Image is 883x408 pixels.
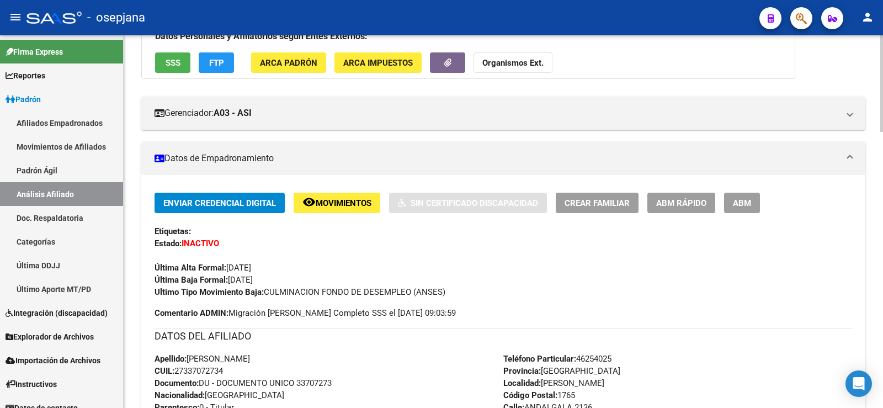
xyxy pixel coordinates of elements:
strong: Última Alta Formal: [155,263,226,273]
mat-expansion-panel-header: Datos de Empadronamiento [141,142,865,175]
span: [GEOGRAPHIC_DATA] [155,390,284,400]
button: ARCA Padrón [251,52,326,73]
button: Movimientos [294,193,380,213]
span: CULMINACION FONDO DE DESEMPLEO (ANSES) [155,287,445,297]
button: SSS [155,52,190,73]
button: Enviar Credencial Digital [155,193,285,213]
strong: Ultimo Tipo Movimiento Baja: [155,287,264,297]
span: [DATE] [155,263,251,273]
strong: Provincia: [503,366,541,376]
span: Migración [PERSON_NAME] Completo SSS el [DATE] 09:03:59 [155,307,456,319]
mat-panel-title: Gerenciador: [155,107,839,119]
span: [GEOGRAPHIC_DATA] [503,366,620,376]
span: 27337072734 [155,366,223,376]
span: ABM Rápido [656,198,706,208]
div: Open Intercom Messenger [845,370,872,397]
span: [DATE] [155,275,253,285]
span: ARCA Padrón [260,58,317,68]
span: DU - DOCUMENTO UNICO 33707273 [155,378,332,388]
strong: Código Postal: [503,390,557,400]
button: ARCA Impuestos [334,52,422,73]
span: Movimientos [316,198,371,208]
span: ABM [733,198,751,208]
button: ABM [724,193,760,213]
span: Integración (discapacidad) [6,307,108,319]
button: Crear Familiar [556,193,639,213]
mat-expansion-panel-header: Gerenciador:A03 - ASI [141,97,865,130]
mat-icon: remove_red_eye [302,195,316,209]
span: [PERSON_NAME] [155,354,250,364]
h3: DATOS DEL AFILIADO [155,328,852,344]
span: SSS [166,58,180,68]
strong: Organismos Ext. [482,58,544,68]
strong: Etiquetas: [155,226,191,236]
span: 46254025 [503,354,611,364]
button: ABM Rápido [647,193,715,213]
mat-panel-title: Datos de Empadronamiento [155,152,839,165]
span: Explorador de Archivos [6,331,94,343]
span: ARCA Impuestos [343,58,413,68]
strong: Apellido: [155,354,187,364]
span: [PERSON_NAME] [503,378,604,388]
span: 1765 [503,390,575,400]
strong: Nacionalidad: [155,390,205,400]
mat-icon: menu [9,10,22,24]
span: Importación de Archivos [6,354,100,367]
h3: Datos Personales y Afiliatorios según Entes Externos: [155,29,781,44]
strong: A03 - ASI [214,107,252,119]
span: Firma Express [6,46,63,58]
strong: Última Baja Formal: [155,275,228,285]
strong: Estado: [155,239,182,248]
strong: Documento: [155,378,199,388]
span: Crear Familiar [565,198,630,208]
button: Sin Certificado Discapacidad [389,193,547,213]
span: FTP [209,58,224,68]
strong: Teléfono Particular: [503,354,576,364]
button: Organismos Ext. [474,52,552,73]
strong: INACTIVO [182,239,219,248]
strong: Localidad: [503,378,541,388]
span: Instructivos [6,378,57,390]
strong: CUIL: [155,366,174,376]
button: FTP [199,52,234,73]
span: - osepjana [87,6,145,30]
mat-icon: person [861,10,874,24]
strong: Comentario ADMIN: [155,308,228,318]
span: Enviar Credencial Digital [163,198,276,208]
span: Sin Certificado Discapacidad [411,198,538,208]
span: Reportes [6,70,45,82]
span: Padrón [6,93,41,105]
